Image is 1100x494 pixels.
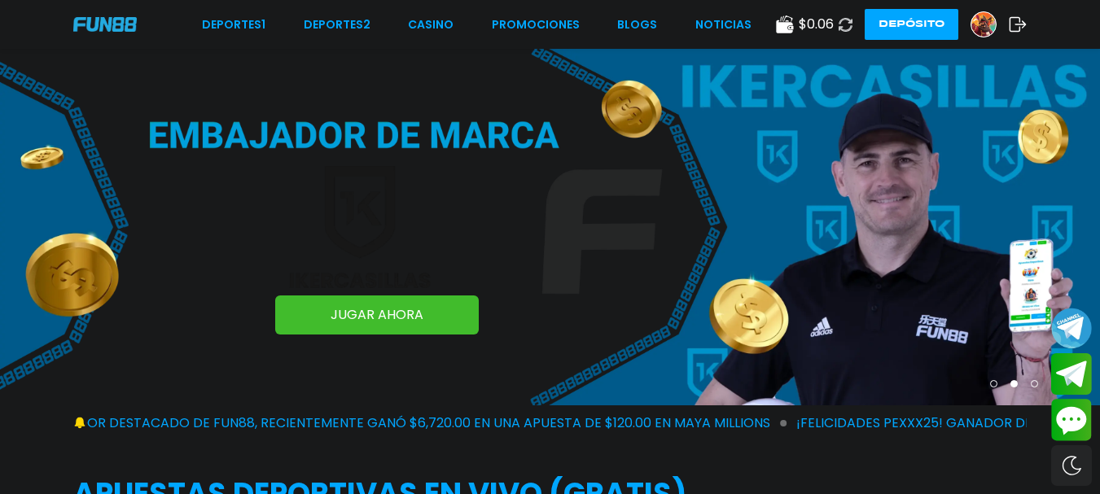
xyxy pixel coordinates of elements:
[1051,353,1092,396] button: Join telegram
[617,16,657,33] a: BLOGS
[1051,445,1092,486] div: Switch theme
[695,16,752,33] a: NOTICIAS
[865,9,958,40] button: Depósito
[971,12,996,37] img: Avatar
[1051,307,1092,349] button: Join telegram channel
[275,295,479,334] a: JUGAR AHORA
[971,11,1009,37] a: Avatar
[73,17,137,31] img: Company Logo
[492,16,580,33] a: Promociones
[408,16,454,33] a: CASINO
[202,16,265,33] a: Deportes1
[304,16,370,33] a: Deportes2
[1051,399,1092,441] button: Contact customer service
[799,15,834,34] span: $ 0.06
